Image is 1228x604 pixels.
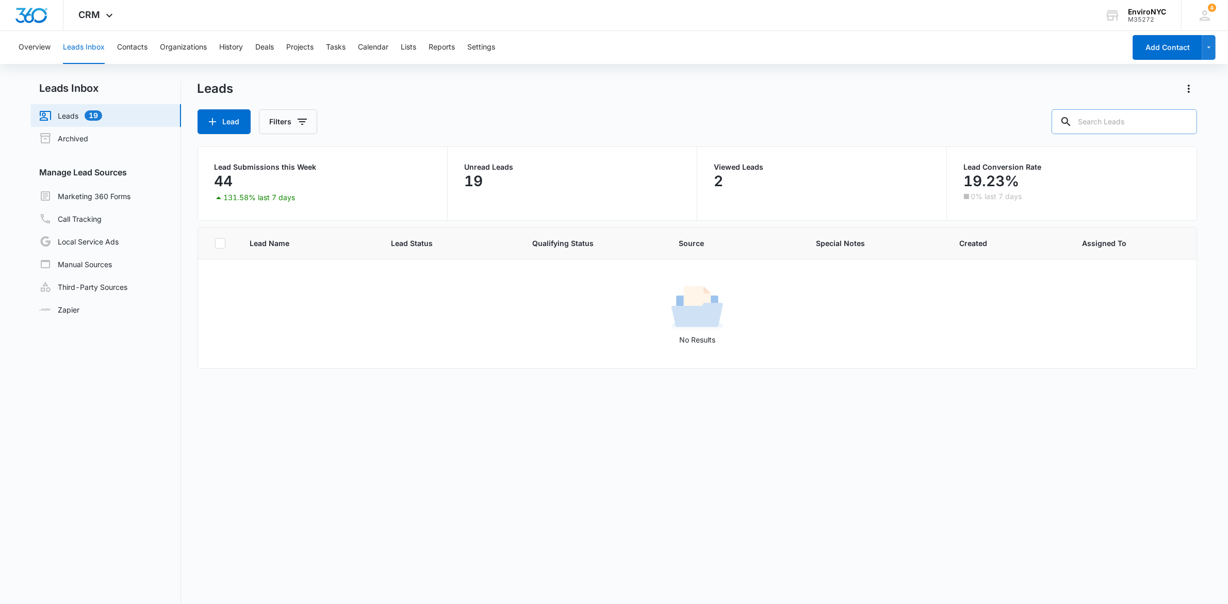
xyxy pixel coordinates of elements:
button: Lists [401,31,416,64]
p: 131.58% last 7 days [224,194,296,201]
button: Calendar [358,31,388,64]
span: Created [959,238,1058,249]
p: 2 [714,173,723,189]
button: Contacts [117,31,148,64]
a: Marketing 360 Forms [39,190,130,202]
p: Viewed Leads [714,164,930,171]
a: Local Service Ads [39,235,119,248]
span: CRM [79,9,101,20]
div: notifications count [1208,4,1216,12]
span: Special Notes [816,238,935,249]
a: Archived [39,132,88,144]
p: Unread Leads [464,164,680,171]
h3: Manage Lead Sources [31,166,181,178]
p: 0% last 7 days [971,193,1022,200]
a: Manual Sources [39,258,112,270]
button: Actions [1181,80,1197,97]
span: 4 [1208,4,1216,12]
button: Projects [286,31,314,64]
img: No Results [672,283,723,334]
button: Overview [19,31,51,64]
button: Organizations [160,31,207,64]
a: Call Tracking [39,213,102,225]
button: Reports [429,31,455,64]
a: Third-Party Sources [39,281,127,293]
button: Tasks [326,31,346,64]
div: account name [1128,8,1166,16]
a: Zapier [39,304,79,315]
span: Qualifying Status [532,238,654,249]
span: Lead Name [250,238,366,249]
span: Lead Status [391,238,507,249]
span: Assigned To [1082,238,1126,249]
p: 44 [215,173,233,189]
h1: Leads [198,81,234,96]
span: Source [679,238,791,249]
p: Lead Submissions this Week [215,164,431,171]
button: Deals [255,31,274,64]
p: Lead Conversion Rate [963,164,1180,171]
input: Search Leads [1052,109,1197,134]
button: History [219,31,243,64]
button: Add Contact [1133,35,1202,60]
button: Filters [259,109,317,134]
h2: Leads Inbox [31,80,181,96]
a: Leads19 [39,109,102,122]
button: Leads Inbox [63,31,105,64]
button: Lead [198,109,251,134]
button: Settings [467,31,495,64]
p: No Results [199,334,1197,345]
p: 19.23% [963,173,1019,189]
div: account id [1128,16,1166,23]
p: 19 [464,173,483,189]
